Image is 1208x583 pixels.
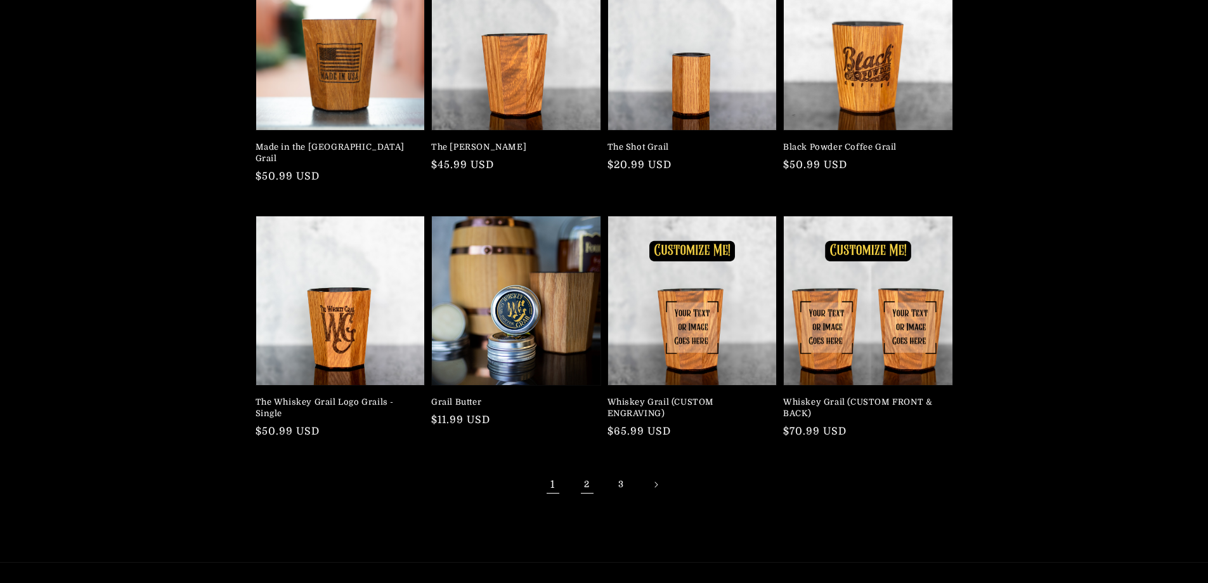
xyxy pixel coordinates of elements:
[783,396,945,419] a: Whiskey Grail (CUSTOM FRONT & BACK)
[431,396,594,408] a: Grail Butter
[256,396,418,419] a: The Whiskey Grail Logo Grails - Single
[642,471,670,499] a: Next page
[783,141,945,153] a: Black Powder Coffee Grail
[256,141,418,164] a: Made in the [GEOGRAPHIC_DATA] Grail
[431,141,594,153] a: The [PERSON_NAME]
[539,471,567,499] span: Page 1
[607,396,770,419] a: Whiskey Grail (CUSTOM ENGRAVING)
[607,471,635,499] a: Page 3
[256,471,953,499] nav: Pagination
[607,141,770,153] a: The Shot Grail
[573,471,601,499] a: Page 2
